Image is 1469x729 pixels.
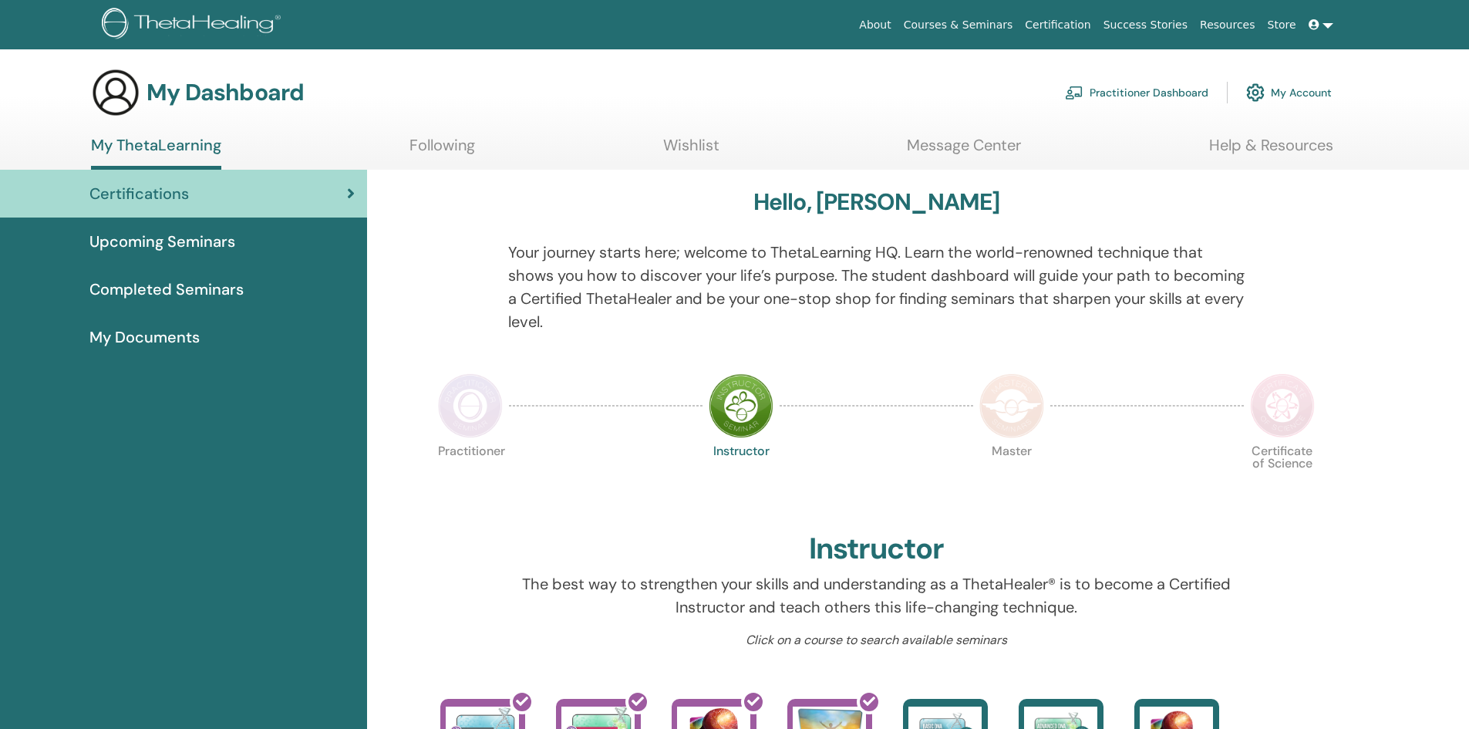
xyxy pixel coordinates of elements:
[91,68,140,117] img: generic-user-icon.jpg
[89,230,235,253] span: Upcoming Seminars
[1194,11,1262,39] a: Resources
[508,572,1245,619] p: The best way to strengthen your skills and understanding as a ThetaHealer® is to become a Certifi...
[898,11,1019,39] a: Courses & Seminars
[89,182,189,205] span: Certifications
[409,136,475,166] a: Following
[89,278,244,301] span: Completed Seminars
[1065,76,1208,110] a: Practitioner Dashboard
[1250,373,1315,438] img: Certificate of Science
[979,373,1044,438] img: Master
[438,373,503,438] img: Practitioner
[709,373,773,438] img: Instructor
[508,241,1245,333] p: Your journey starts here; welcome to ThetaLearning HQ. Learn the world-renowned technique that sh...
[907,136,1021,166] a: Message Center
[1246,76,1332,110] a: My Account
[89,326,200,349] span: My Documents
[809,532,944,567] h2: Instructor
[709,445,773,510] p: Instructor
[508,631,1245,650] p: Click on a course to search available seminars
[102,8,286,42] img: logo.png
[147,79,304,106] h3: My Dashboard
[753,188,1000,216] h3: Hello, [PERSON_NAME]
[663,136,719,166] a: Wishlist
[1097,11,1194,39] a: Success Stories
[1019,11,1097,39] a: Certification
[1246,79,1265,106] img: cog.svg
[1262,11,1302,39] a: Store
[1065,86,1083,100] img: chalkboard-teacher.svg
[1250,445,1315,510] p: Certificate of Science
[853,11,897,39] a: About
[1209,136,1333,166] a: Help & Resources
[438,445,503,510] p: Practitioner
[979,445,1044,510] p: Master
[91,136,221,170] a: My ThetaLearning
